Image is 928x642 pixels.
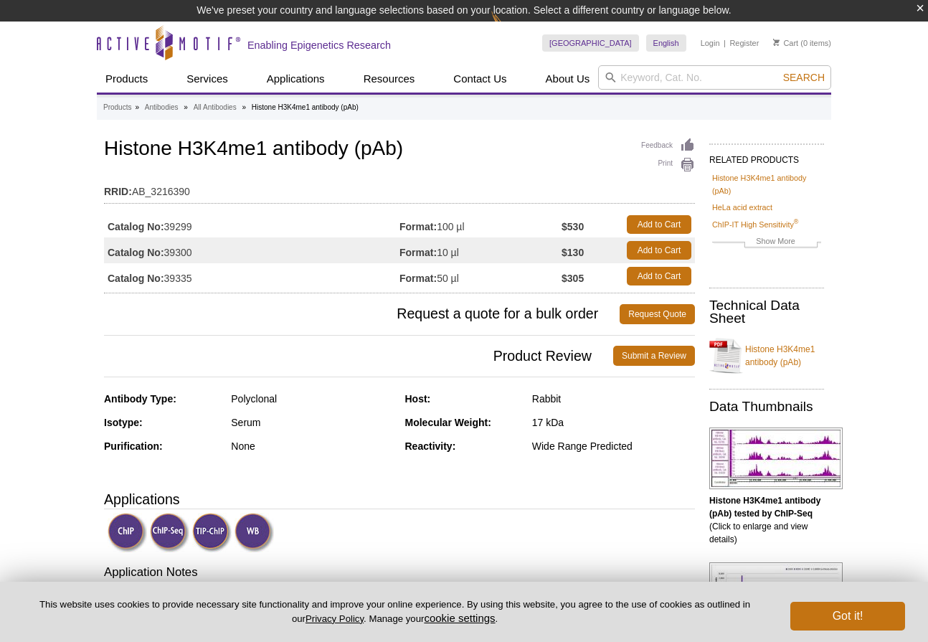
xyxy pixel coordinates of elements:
[104,212,399,237] td: 39299
[23,598,767,626] p: This website uses cookies to provide necessary site functionality and improve your online experie...
[729,38,759,48] a: Register
[231,440,394,453] div: None
[562,220,584,233] strong: $530
[104,393,176,405] strong: Antibody Type:
[712,171,821,197] a: Histone H3K4me1 antibody (pAb)
[104,263,399,289] td: 39335
[709,400,824,413] h2: Data Thumbnails
[709,334,824,377] a: Histone H3K4me1 antibody (pAb)
[184,103,188,111] li: »
[641,157,695,173] a: Print
[252,103,359,111] li: Histone H3K4me1 antibody (pAb)
[135,103,139,111] li: »
[355,65,424,93] a: Resources
[104,176,695,199] td: AB_3216390
[399,212,562,237] td: 100 µl
[627,267,691,285] a: Add to Cart
[794,218,799,225] sup: ®
[709,428,843,489] img: Histone H3K4me1 antibody (pAb) tested by ChIP-Seq
[532,392,695,405] div: Rabbit
[306,613,364,624] a: Privacy Policy
[627,241,691,260] a: Add to Cart
[104,237,399,263] td: 39300
[247,39,391,52] h2: Enabling Epigenetics Research
[104,304,620,324] span: Request a quote for a bulk order
[701,38,720,48] a: Login
[104,138,695,162] h1: Histone H3K4me1 antibody (pAb)
[108,220,164,233] strong: Catalog No:
[108,272,164,285] strong: Catalog No:
[104,346,613,366] span: Product Review
[790,602,905,631] button: Got it!
[405,440,456,452] strong: Reactivity:
[712,218,798,231] a: ChIP-IT High Sensitivity®
[399,220,437,233] strong: Format:
[104,564,695,584] h3: Application Notes
[258,65,333,93] a: Applications
[562,272,584,285] strong: $305
[399,237,562,263] td: 10 µl
[712,201,772,214] a: HeLa acid extract
[445,65,515,93] a: Contact Us
[405,417,491,428] strong: Molecular Weight:
[532,440,695,453] div: Wide Range Predicted
[537,65,599,93] a: About Us
[97,65,156,93] a: Products
[709,299,824,325] h2: Technical Data Sheet
[399,263,562,289] td: 50 µl
[620,304,695,324] a: Request Quote
[231,392,394,405] div: Polyclonal
[104,417,143,428] strong: Isotype:
[779,71,829,84] button: Search
[108,246,164,259] strong: Catalog No:
[150,513,189,552] img: ChIP-Seq Validated
[103,101,131,114] a: Products
[231,416,394,429] div: Serum
[542,34,639,52] a: [GEOGRAPHIC_DATA]
[613,346,695,366] a: Submit a Review
[709,494,824,546] p: (Click to enlarge and view details)
[399,272,437,285] strong: Format:
[773,38,798,48] a: Cart
[491,11,529,44] img: Change Here
[424,612,495,624] button: cookie settings
[399,246,437,259] strong: Format:
[641,138,695,154] a: Feedback
[773,39,780,46] img: Your Cart
[646,34,686,52] a: English
[242,103,246,111] li: »
[709,562,843,627] img: Histone H3K4me1 antibody (pAb) tested by Luminex bead-based specificity analysis.
[724,34,726,52] li: |
[598,65,831,90] input: Keyword, Cat. No.
[709,496,820,519] b: Histone H3K4me1 antibody (pAb) tested by ChIP-Seq
[108,513,147,552] img: ChIP Validated
[773,34,831,52] li: (0 items)
[104,185,132,198] strong: RRID:
[709,143,824,169] h2: RELATED PRODUCTS
[532,416,695,429] div: 17 kDa
[192,513,232,552] img: TIP-ChIP Validated
[562,246,584,259] strong: $130
[712,235,821,251] a: Show More
[194,101,237,114] a: All Antibodies
[104,440,163,452] strong: Purification:
[627,215,691,234] a: Add to Cart
[235,513,274,552] img: Western Blot Validated
[405,393,431,405] strong: Host:
[145,101,179,114] a: Antibodies
[104,488,695,510] h3: Applications
[178,65,237,93] a: Services
[783,72,825,83] span: Search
